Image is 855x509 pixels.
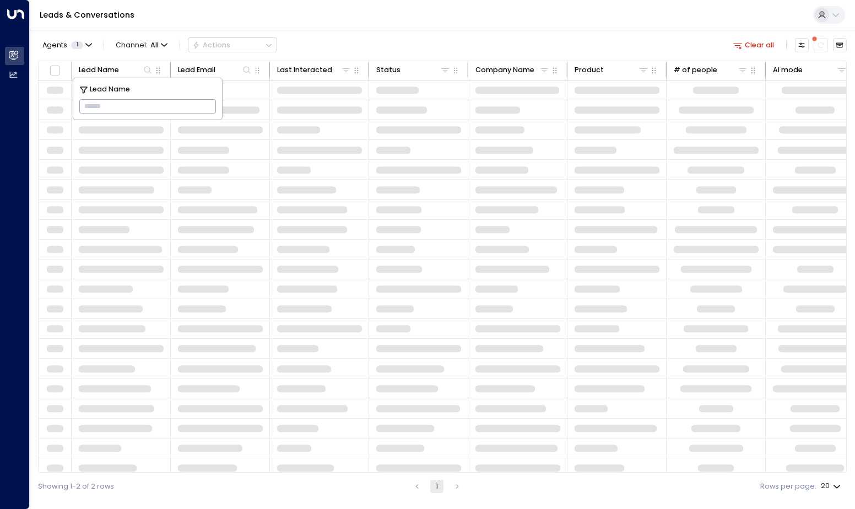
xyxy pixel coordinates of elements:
[376,64,401,76] div: Status
[410,480,465,493] nav: pagination navigation
[833,38,847,52] button: Archived Leads
[40,9,134,20] a: Leads & Conversations
[575,64,604,76] div: Product
[277,64,332,76] div: Last Interacted
[773,64,803,76] div: AI mode
[760,481,816,492] label: Rows per page:
[112,38,171,52] button: Channel:All
[188,37,277,52] div: Button group with a nested menu
[42,42,67,49] span: Agents
[795,38,809,52] button: Customize
[773,64,848,76] div: AI mode
[178,64,253,76] div: Lead Email
[178,64,215,76] div: Lead Email
[90,84,130,95] span: Lead Name
[475,64,550,76] div: Company Name
[188,37,277,52] button: Actions
[79,64,119,76] div: Lead Name
[475,64,534,76] div: Company Name
[150,41,159,49] span: All
[575,64,650,76] div: Product
[38,481,114,492] div: Showing 1-2 of 2 rows
[674,64,717,76] div: # of people
[674,64,749,76] div: # of people
[38,38,95,52] button: Agents1
[277,64,352,76] div: Last Interacted
[112,38,171,52] span: Channel:
[192,41,230,50] div: Actions
[814,38,827,52] span: There are new threads available. Refresh the grid to view the latest updates.
[821,479,843,494] div: 20
[376,64,451,76] div: Status
[729,38,778,52] button: Clear all
[71,41,83,49] span: 1
[79,64,154,76] div: Lead Name
[430,480,443,493] button: page 1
